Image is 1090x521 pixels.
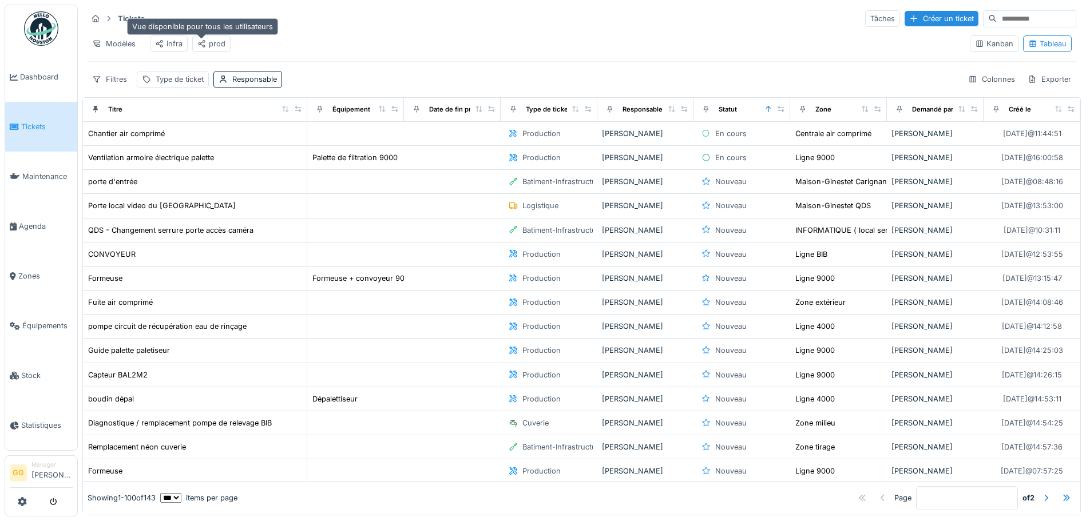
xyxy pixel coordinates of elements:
a: GG Manager[PERSON_NAME] [10,460,73,488]
div: [PERSON_NAME] [891,369,979,380]
a: Statistiques [5,400,77,450]
div: Demandé par [912,105,953,114]
div: [PERSON_NAME] [891,321,979,332]
div: Zone milieu [795,417,835,428]
span: Dashboard [20,71,73,82]
span: Tickets [21,121,73,132]
div: Ligne 9000 [795,152,835,163]
div: Logistique [522,200,558,211]
div: [PERSON_NAME] [891,128,979,139]
div: Production [522,128,561,139]
div: Vue disponible pour tous les utilisateurs [127,18,278,35]
div: Modèles [87,35,141,52]
div: boudin dépal [88,393,134,404]
div: Filtres [87,71,132,88]
div: Production [522,369,561,380]
span: Stock [21,370,73,381]
div: Nouveau [715,442,747,452]
div: Créé le [1009,105,1031,114]
div: Ligne 9000 [795,345,835,356]
span: Agenda [19,221,73,232]
div: Nouveau [715,297,747,308]
div: Ligne 9000 [795,369,835,380]
a: Agenda [5,201,77,251]
div: [PERSON_NAME] [891,200,979,211]
div: Type de ticket [156,74,204,85]
a: Stock [5,351,77,400]
div: [PERSON_NAME] [602,345,689,356]
div: Ligne BIB [795,249,827,260]
div: Batiment-Infrastructure [522,176,603,187]
div: [DATE] @ 10:31:11 [1004,225,1060,236]
div: Remplacement néon cuverie [88,442,186,452]
span: Zones [18,271,73,281]
div: Créer un ticket [905,11,978,26]
div: Titre [108,105,122,114]
li: GG [10,464,27,482]
div: Responsable [623,105,663,114]
div: infra [155,38,183,49]
div: Formeuse + convoyeur 9000 [312,273,414,284]
div: Production [522,345,561,356]
a: Dashboard [5,52,77,102]
div: [PERSON_NAME] [602,442,689,452]
div: Production [522,321,561,332]
div: [PERSON_NAME] [891,152,979,163]
div: Centrale air comprimé [795,128,871,139]
div: Nouveau [715,273,747,284]
div: Nouveau [715,249,747,260]
div: porte d'entrée [88,176,137,187]
div: Ligne 9000 [795,273,835,284]
div: Porte local video du [GEOGRAPHIC_DATA] [88,200,236,211]
div: CONVOYEUR [88,249,136,260]
div: [DATE] @ 14:08:46 [1001,297,1063,308]
div: [DATE] @ 08:48:16 [1001,176,1063,187]
div: [PERSON_NAME] [602,176,689,187]
div: [DATE] @ 13:15:47 [1002,273,1062,284]
div: Batiment-Infrastructure [522,225,603,236]
div: Zone tirage [795,442,835,452]
a: Maintenance [5,152,77,201]
div: [PERSON_NAME] [602,273,689,284]
div: Ligne 4000 [795,321,835,332]
div: Statut [719,105,737,114]
div: [PERSON_NAME] [891,249,979,260]
a: Tickets [5,102,77,152]
div: [DATE] @ 14:26:15 [1002,369,1062,380]
div: [DATE] @ 14:57:36 [1001,442,1063,452]
div: Page [894,492,911,503]
div: [PERSON_NAME] [602,249,689,260]
div: [PERSON_NAME] [602,466,689,476]
div: Production [522,249,561,260]
div: [PERSON_NAME] [891,466,979,476]
div: Dépalettiseur [312,393,358,404]
strong: Tickets [113,13,149,24]
div: [PERSON_NAME] [891,442,979,452]
div: Tâches [865,10,900,27]
span: Statistiques [21,420,73,431]
div: Type de ticket [526,105,570,114]
div: pompe circuit de récupération eau de rinçage [88,321,247,332]
strong: of 2 [1022,492,1034,503]
div: Ligne 9000 [795,466,835,476]
div: [DATE] @ 14:54:25 [1001,417,1063,428]
div: [DATE] @ 13:53:00 [1001,200,1063,211]
div: Nouveau [715,321,747,332]
div: prod [197,38,225,49]
div: [PERSON_NAME] [602,225,689,236]
div: [PERSON_NAME] [891,417,979,428]
div: [DATE] @ 12:53:55 [1001,249,1063,260]
div: Palette de filtration 9000 [312,152,398,163]
div: Équipement [332,105,370,114]
div: Guide palette paletiseur [88,345,170,356]
div: Cuverie [522,417,549,428]
div: Chantier air comprimé [88,128,165,139]
div: [PERSON_NAME] [602,200,689,211]
div: [PERSON_NAME] [891,273,979,284]
div: Capteur BAL2M2 [88,369,148,380]
div: Colonnes [963,71,1020,88]
div: Diagnostique / remplacement pompe de relevage BIB [88,417,272,428]
div: Production [522,466,561,476]
div: Maison-Ginestet QDS [795,200,871,211]
div: [PERSON_NAME] [602,393,689,404]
